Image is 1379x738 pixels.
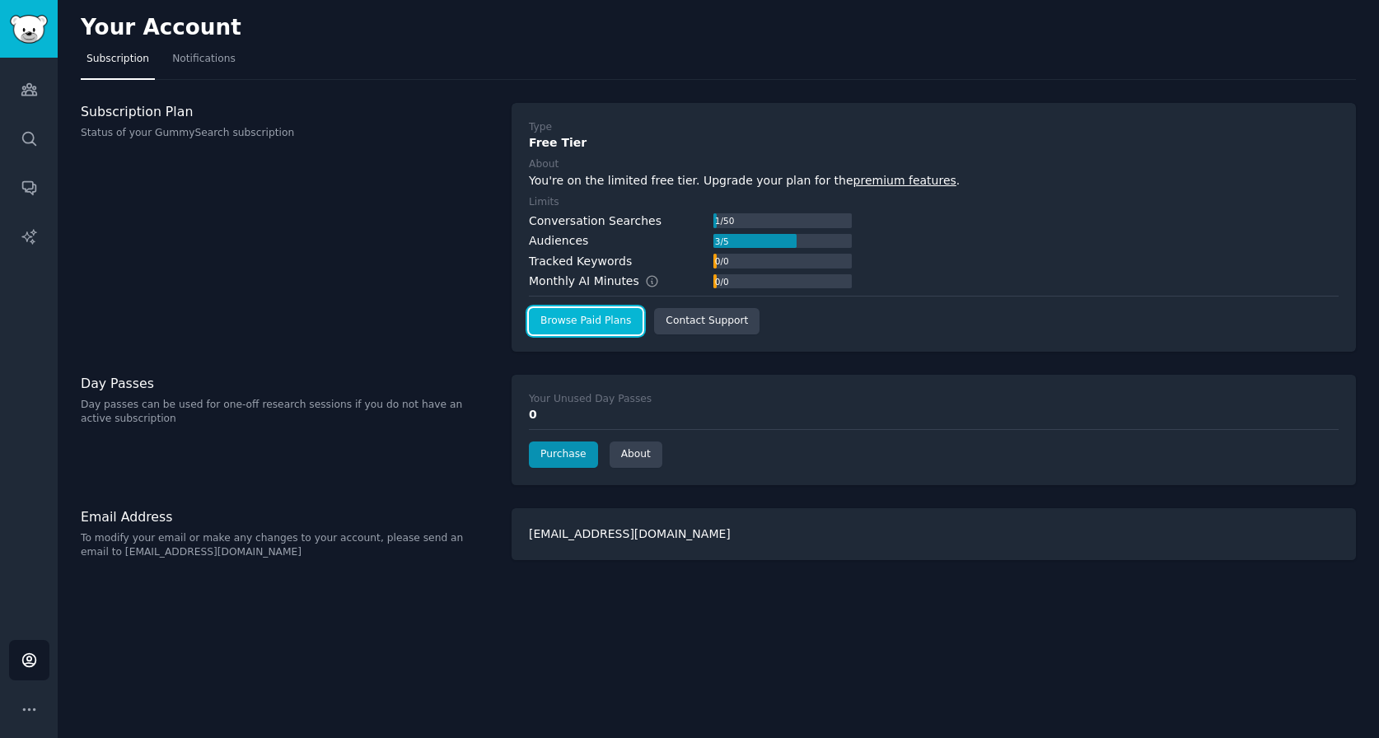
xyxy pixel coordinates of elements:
a: About [610,441,662,468]
h2: Your Account [81,15,241,41]
h3: Day Passes [81,375,494,392]
a: Contact Support [654,308,760,334]
div: Audiences [529,232,588,250]
h3: Email Address [81,508,494,525]
a: Notifications [166,46,241,80]
div: Conversation Searches [529,213,661,230]
p: Day passes can be used for one-off research sessions if you do not have an active subscription [81,398,494,427]
span: Notifications [172,52,236,67]
span: Subscription [86,52,149,67]
div: 1 / 50 [713,213,736,228]
div: Tracked Keywords [529,253,632,270]
a: Browse Paid Plans [529,308,643,334]
a: Purchase [529,441,598,468]
div: Free Tier [529,134,1339,152]
div: 0 / 0 [713,254,730,269]
div: 0 [529,406,1339,423]
div: Type [529,120,552,135]
div: Your Unused Day Passes [529,392,652,407]
div: Limits [529,195,559,210]
div: You're on the limited free tier. Upgrade your plan for the . [529,172,1339,189]
a: Subscription [81,46,155,80]
div: 3 / 5 [713,234,730,249]
img: GummySearch logo [10,15,48,44]
h3: Subscription Plan [81,103,494,120]
div: Monthly AI Minutes [529,273,676,290]
a: premium features [853,174,956,187]
div: [EMAIL_ADDRESS][DOMAIN_NAME] [512,508,1356,560]
div: About [529,157,559,172]
p: Status of your GummySearch subscription [81,126,494,141]
p: To modify your email or make any changes to your account, please send an email to [EMAIL_ADDRESS]... [81,531,494,560]
div: 0 / 0 [713,274,730,289]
